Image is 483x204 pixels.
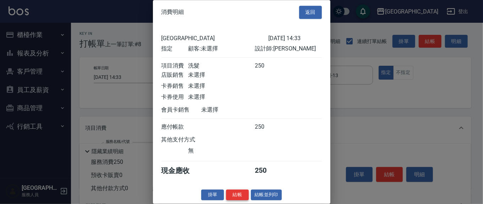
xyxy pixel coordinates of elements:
button: 結帳並列印 [251,189,282,200]
div: 未選擇 [188,82,255,90]
div: 無 [188,147,255,155]
button: 返回 [299,6,322,19]
div: 現金應收 [161,166,202,176]
button: 結帳 [226,189,249,200]
div: 店販銷售 [161,71,188,79]
div: 未選擇 [188,93,255,101]
button: 掛單 [201,189,224,200]
div: 指定 [161,45,188,53]
span: 消費明細 [161,9,184,16]
div: 顧客: 未選擇 [188,45,255,53]
div: 250 [255,62,281,70]
div: 250 [255,123,281,131]
div: 未選擇 [188,71,255,79]
div: 會員卡銷售 [161,106,202,114]
div: [DATE] 14:33 [268,35,322,42]
div: 設計師: [PERSON_NAME] [255,45,322,53]
div: 項目消費 [161,62,188,70]
div: 洗髮 [188,62,255,70]
div: 其他支付方式 [161,136,215,144]
div: 未選擇 [202,106,268,114]
div: 應付帳款 [161,123,188,131]
div: 卡券銷售 [161,82,188,90]
div: 卡券使用 [161,93,188,101]
div: [GEOGRAPHIC_DATA] [161,35,268,42]
div: 250 [255,166,281,176]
